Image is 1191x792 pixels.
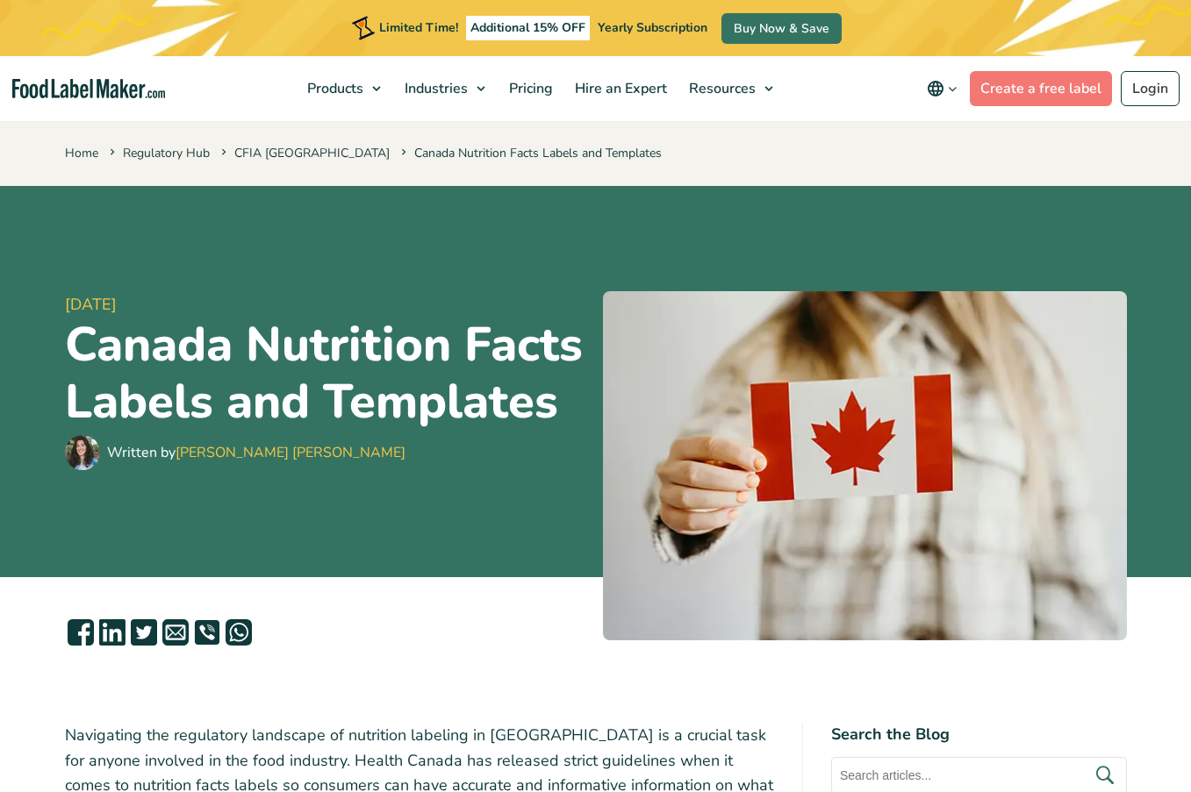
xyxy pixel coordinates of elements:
[65,317,589,431] h1: Canada Nutrition Facts Labels and Templates
[499,56,560,121] a: Pricing
[65,293,589,317] span: [DATE]
[1121,71,1180,106] a: Login
[398,145,662,161] span: Canada Nutrition Facts Labels and Templates
[379,19,458,36] span: Limited Time!
[65,145,98,161] a: Home
[570,79,669,98] span: Hire an Expert
[831,723,1127,746] h4: Search the Blog
[297,56,390,121] a: Products
[176,443,405,462] a: [PERSON_NAME] [PERSON_NAME]
[678,56,782,121] a: Resources
[65,435,100,470] img: Maria Abi Hanna - Food Label Maker
[564,56,674,121] a: Hire an Expert
[598,19,707,36] span: Yearly Subscription
[466,16,590,40] span: Additional 15% OFF
[504,79,555,98] span: Pricing
[107,442,405,463] div: Written by
[394,56,494,121] a: Industries
[123,145,210,161] a: Regulatory Hub
[399,79,470,98] span: Industries
[684,79,757,98] span: Resources
[302,79,365,98] span: Products
[721,13,842,44] a: Buy Now & Save
[970,71,1112,106] a: Create a free label
[234,145,390,161] a: CFIA [GEOGRAPHIC_DATA]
